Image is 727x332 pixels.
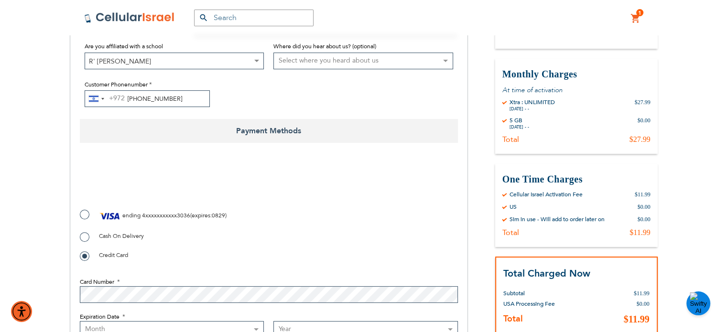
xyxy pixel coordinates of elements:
span: Payment Methods [80,119,458,143]
div: $0.00 [638,203,651,211]
iframe: reCAPTCHA [80,164,225,202]
span: R' Tzvi Kaplan [85,53,264,70]
div: $0.00 [638,117,651,130]
input: e.g. 50-234-5678 [85,90,210,107]
div: Cellular Israel Activation Fee [510,191,583,198]
div: Xtra : UNLIMITED [510,98,555,106]
span: $0.00 [637,300,650,307]
div: $27.99 [635,98,651,112]
span: 0829 [212,212,225,219]
span: Expiration Date [80,313,119,321]
span: $11.99 [624,313,650,324]
span: Customer Phonenumber [85,81,148,88]
img: Cellular Israel Logo [84,12,175,23]
span: Card Number [80,278,114,286]
span: Where did you hear about us? (optional) [273,43,376,50]
strong: Total [503,312,523,324]
label: ( : ) [80,209,227,223]
div: $11.99 [629,228,650,237]
div: [DATE] - - [510,124,529,130]
span: Credit Card [99,251,128,259]
span: Are you affiliated with a school [85,43,163,50]
span: $11.99 [634,289,650,296]
div: Sim in use - Will add to order later on [510,215,605,223]
input: Search [194,10,314,26]
p: At time of activation [502,86,651,95]
th: Subtotal [503,280,578,298]
h3: Monthly Charges [502,68,651,81]
span: Cash On Delivery [99,232,144,240]
div: $27.99 [629,135,651,144]
span: 1 [638,9,641,17]
img: Visa [99,209,121,223]
span: USA Processing Fee [503,300,555,307]
div: Total [502,228,519,237]
div: Accessibility Menu [11,301,32,322]
button: Selected country [85,91,125,107]
a: 1 [630,13,641,24]
div: $11.99 [635,191,651,198]
strong: Total Charged Now [503,267,590,280]
span: 4xxxxxxxxxxx3036 [142,212,190,219]
span: expires [192,212,210,219]
h3: One Time Charges [502,173,651,186]
div: +972 [109,93,125,105]
div: $0.00 [638,215,651,223]
span: ending [122,212,141,219]
div: [DATE] - - [510,106,555,112]
div: Total [502,135,519,144]
div: US [510,203,517,211]
div: 5 GB [510,117,529,124]
span: R' Tzvi Kaplan [85,53,264,69]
